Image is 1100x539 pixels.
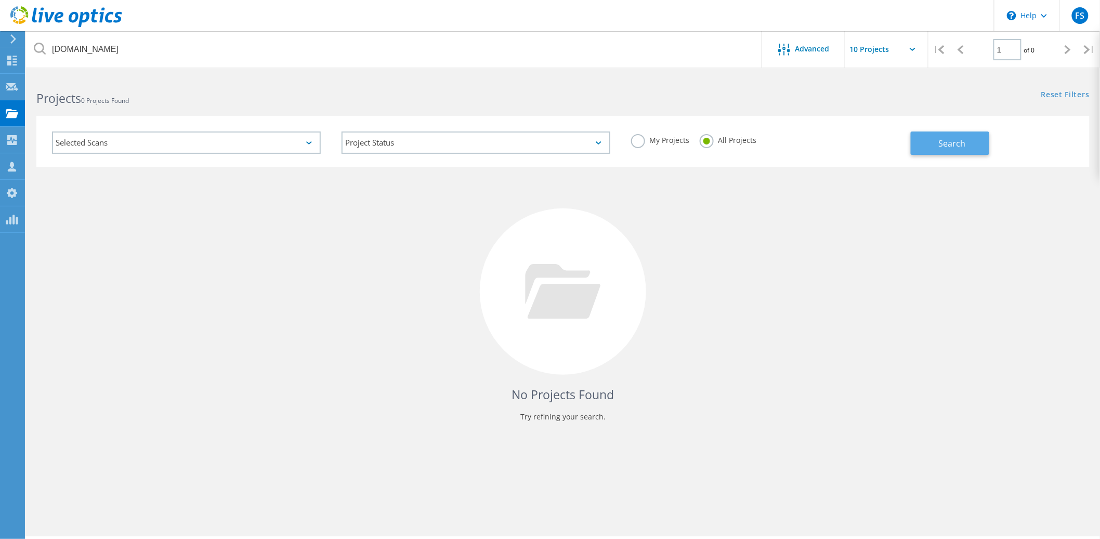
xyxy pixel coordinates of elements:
b: Projects [36,90,81,107]
svg: \n [1007,11,1016,20]
span: Advanced [795,45,830,52]
p: Try refining your search. [47,409,1079,425]
div: | [928,31,950,68]
span: 0 Projects Found [81,96,129,105]
span: Search [938,138,965,149]
a: Live Optics Dashboard [10,22,122,29]
a: Reset Filters [1041,91,1090,100]
label: All Projects [700,134,756,144]
h4: No Projects Found [47,386,1079,403]
label: My Projects [631,134,689,144]
span: of 0 [1024,46,1035,55]
div: | [1079,31,1100,68]
input: Search projects by name, owner, ID, company, etc [26,31,763,68]
div: Project Status [342,132,610,154]
span: FS [1075,11,1084,20]
button: Search [911,132,989,155]
div: Selected Scans [52,132,321,154]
